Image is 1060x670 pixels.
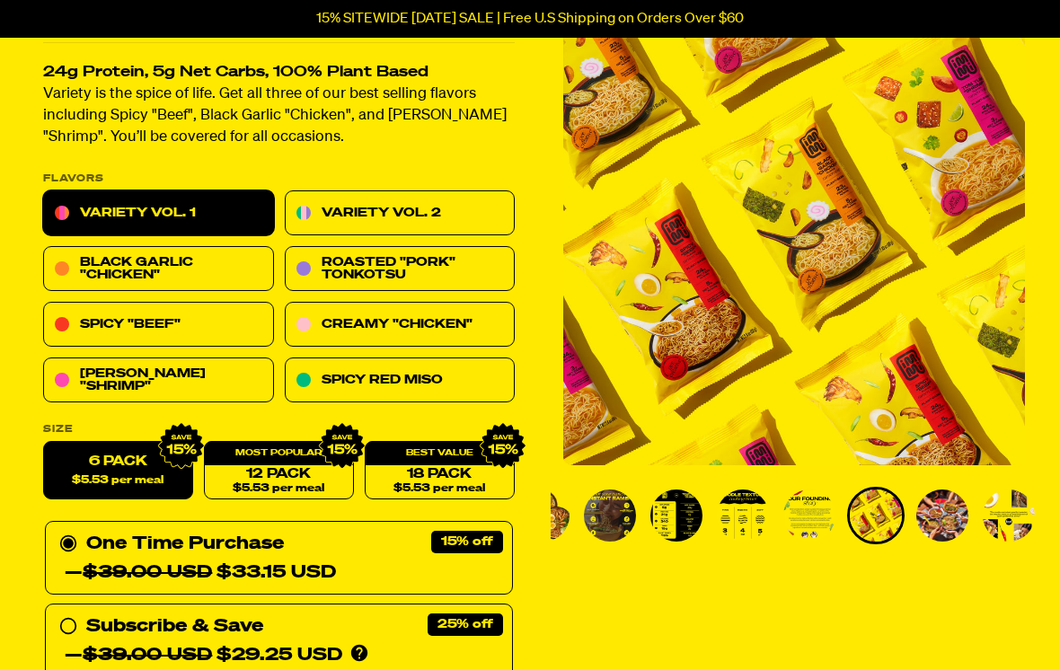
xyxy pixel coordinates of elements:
p: Flavors [43,174,515,184]
li: Go to slide 6 [847,487,905,544]
img: IMG_9632.png [319,423,366,470]
div: Subscribe & Save [86,613,263,641]
img: IMG_9632.png [480,423,526,470]
span: $5.53 per meal [72,475,163,487]
label: Size [43,425,515,435]
div: PDP main carousel thumbnails [551,487,1038,544]
img: Variety Vol. 1 [783,489,835,542]
div: — $33.15 USD [65,559,336,587]
li: Go to slide 4 [714,487,772,544]
span: $5.53 per meal [233,483,324,495]
p: 15% SITEWIDE [DATE] SALE | Free U.S Shipping on Orders Over $60 [316,11,744,27]
li: Go to slide 3 [648,487,705,544]
a: Black Garlic "Chicken" [43,247,274,292]
a: 12 Pack$5.53 per meal [204,442,354,500]
img: Variety Vol. 1 [584,489,636,542]
a: Variety Vol. 1 [43,191,274,236]
a: Variety Vol. 2 [285,191,516,236]
del: $39.00 USD [83,647,212,665]
li: Go to slide 5 [781,487,838,544]
a: Spicy "Beef" [43,303,274,348]
li: Go to slide 8 [980,487,1038,544]
img: Variety Vol. 1 [983,489,1035,542]
h2: 24g Protein, 5g Net Carbs, 100% Plant Based [43,66,515,81]
img: Variety Vol. 1 [650,489,702,542]
del: $39.00 USD [83,564,212,582]
div: One Time Purchase [59,530,499,587]
a: [PERSON_NAME] "Shrimp" [43,358,274,403]
li: Go to slide 7 [914,487,971,544]
a: Spicy Red Miso [285,358,516,403]
span: $5.53 per meal [393,483,485,495]
p: Variety is the spice of life. Get all three of our best selling flavors including Spicy "Beef", B... [43,84,515,149]
img: Variety Vol. 1 [717,489,769,542]
a: Creamy "Chicken" [285,303,516,348]
a: 18 Pack$5.53 per meal [365,442,515,500]
div: — $29.25 USD [65,641,342,670]
img: Variety Vol. 1 [916,489,968,542]
img: Variety Vol. 1 [850,489,902,542]
img: IMG_9632.png [158,423,205,470]
li: Go to slide 2 [581,487,639,544]
label: 6 Pack [43,442,193,500]
a: Roasted "Pork" Tonkotsu [285,247,516,292]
